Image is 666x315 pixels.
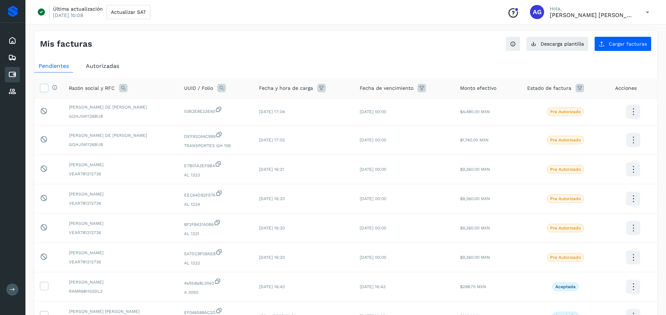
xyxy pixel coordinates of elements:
p: Pre Autorizado [550,226,581,231]
span: VEAR781212736 [69,229,173,236]
h4: Mis facturas [40,39,92,49]
span: [DATE] 00:00 [360,167,386,172]
span: Razón social y RFC [69,84,115,92]
span: 8F2F8431A0B6 [184,219,248,228]
span: Estado de factura [527,84,571,92]
span: DEF92C64C999 [184,131,248,140]
span: $9,360.00 MXN [460,167,490,172]
span: [PERSON_NAME] DE [PERSON_NAME] [69,104,173,110]
div: Cuentas por pagar [5,67,20,82]
span: Cargar facturas [609,41,647,46]
span: AL 1223 [184,172,248,178]
span: E7B01A3EF9B4 [184,161,248,169]
span: [PERSON_NAME] [69,162,173,168]
p: Hola, [550,6,635,12]
p: Abigail Gonzalez Leon [550,12,635,18]
span: Descarga plantilla [541,41,584,46]
span: [DATE] 17:04 [259,109,285,114]
span: [DATE] 16:21 [259,167,284,172]
span: VEAR781212736 [69,171,173,177]
span: [DATE] 00:00 [360,109,386,114]
span: RAMR681103DL2 [69,288,173,294]
span: 03B2E8E23E60 [184,106,248,115]
p: Pre Autorizado [550,167,581,172]
span: [PERSON_NAME] [69,250,173,256]
span: $9,360.00 MXN [460,226,490,231]
span: AL 1222 [184,260,248,266]
span: $298.70 MXN [460,284,486,289]
span: $9,360.00 MXN [460,255,490,260]
span: [PERSON_NAME] [69,191,173,197]
span: [DATE] 16:20 [259,226,285,231]
p: [DATE] 10:08 [53,12,83,18]
p: Aceptada [555,284,576,289]
span: AL 1224 [184,201,248,208]
p: Pre Autorizado [550,109,581,114]
span: [DATE] 00:00 [360,226,386,231]
span: A 3050 [184,289,248,296]
span: [DATE] 17:02 [259,138,285,142]
span: $1,740.00 MXN [460,138,489,142]
span: [DATE] 00:00 [360,196,386,201]
p: Pre Autorizado [550,255,581,260]
span: Pendientes [39,63,69,69]
div: Proveedores [5,84,20,99]
span: [DATE] 16:43 [259,284,285,289]
span: VEAR781212736 [69,200,173,206]
span: AL 1221 [184,231,248,237]
span: Fecha de vencimiento [360,84,413,92]
button: Cargar facturas [594,36,652,51]
span: $4,480.00 MXN [460,109,490,114]
span: GOHJ041126BU8 [69,141,173,148]
span: GOHJ041126BU8 [69,113,173,119]
span: 4a5b8a8c30e2 [184,278,248,286]
p: Pre Autorizado [550,196,581,201]
span: [PERSON_NAME] [69,279,173,285]
span: [DATE] 16:20 [259,255,285,260]
span: UUID / Folio [184,84,213,92]
button: Actualizar SAT [106,5,151,19]
span: [DATE] 00:00 [360,138,386,142]
span: [PERSON_NAME] [PERSON_NAME] [69,308,173,315]
span: Actualizar SAT [111,10,146,14]
p: Última actualización [53,6,103,12]
span: VEAR781212736 [69,259,173,265]
span: EEC64D92F57A [184,190,248,198]
span: Fecha y hora de carga [259,84,313,92]
span: Monto efectivo [460,84,496,92]
p: Pre Autorizado [550,138,581,142]
span: Autorizadas [86,63,119,69]
span: [PERSON_NAME] [69,220,173,227]
div: Embarques [5,50,20,65]
span: [PERSON_NAME] DE [PERSON_NAME] [69,132,173,139]
span: Acciones [615,84,637,92]
div: Inicio [5,33,20,48]
span: $9,360.00 MXN [460,196,490,201]
span: 5A7DC9F09AE8 [184,249,248,257]
span: [DATE] 16:43 [360,284,385,289]
span: TRANSPORTES GH 106 [184,142,248,149]
span: [DATE] 16:20 [259,196,285,201]
span: [DATE] 00:00 [360,255,386,260]
button: Descarga plantilla [526,36,589,51]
